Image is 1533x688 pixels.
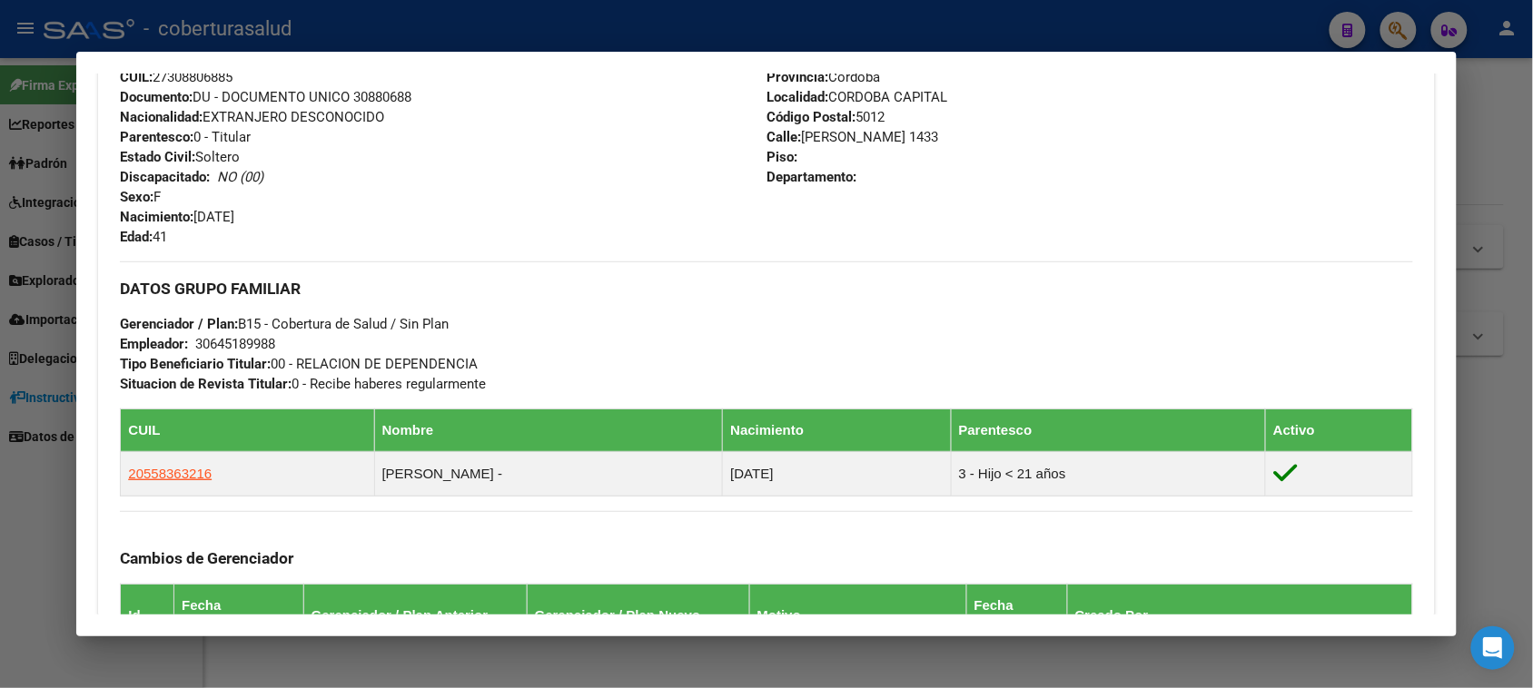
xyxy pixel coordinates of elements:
[120,149,195,165] strong: Estado Civil:
[217,169,263,185] i: NO (00)
[303,585,527,647] th: Gerenciador / Plan Anterior
[120,336,188,352] strong: Empleador:
[766,169,856,185] strong: Departamento:
[120,109,203,125] strong: Nacionalidad:
[120,169,210,185] strong: Discapacitado:
[766,129,938,145] span: [PERSON_NAME] 1433
[374,409,723,452] th: Nombre
[1266,409,1412,452] th: Activo
[766,89,828,105] strong: Localidad:
[766,149,797,165] strong: Piso:
[766,89,947,105] span: CORDOBA CAPITAL
[723,452,951,496] td: [DATE]
[374,452,723,496] td: [PERSON_NAME] -
[195,334,275,354] div: 30645189988
[120,279,1412,299] h3: DATOS GRUPO FAMILIAR
[120,548,1412,568] h3: Cambios de Gerenciador
[766,129,801,145] strong: Calle:
[120,89,411,105] span: DU - DOCUMENTO UNICO 30880688
[120,209,234,225] span: [DATE]
[120,356,271,372] strong: Tipo Beneficiario Titular:
[951,452,1266,496] td: 3 - Hijo < 21 años
[120,376,486,392] span: 0 - Recibe haberes regularmente
[120,189,161,205] span: F
[120,209,193,225] strong: Nacimiento:
[766,109,856,125] strong: Código Postal:
[121,585,174,647] th: Id
[766,109,885,125] span: 5012
[120,149,240,165] span: Soltero
[120,109,384,125] span: EXTRANJERO DESCONOCIDO
[174,585,304,647] th: Fecha Movimiento
[120,69,153,85] strong: CUIL:
[128,466,212,481] span: 20558363216
[120,356,478,372] span: 00 - RELACION DE DEPENDENCIA
[766,69,828,85] strong: Provincia:
[120,129,251,145] span: 0 - Titular
[120,129,193,145] strong: Parentesco:
[120,229,153,245] strong: Edad:
[1471,626,1515,670] div: Open Intercom Messenger
[527,585,749,647] th: Gerenciador / Plan Nuevo
[1067,585,1412,647] th: Creado Por
[121,409,374,452] th: CUIL
[120,229,167,245] span: 41
[120,376,292,392] strong: Situacion de Revista Titular:
[966,585,1067,647] th: Fecha Creado
[120,189,153,205] strong: Sexo:
[120,316,238,332] strong: Gerenciador / Plan:
[120,89,193,105] strong: Documento:
[951,409,1266,452] th: Parentesco
[749,585,966,647] th: Motivo
[766,69,880,85] span: Cordoba
[120,316,449,332] span: B15 - Cobertura de Salud / Sin Plan
[723,409,951,452] th: Nacimiento
[120,69,232,85] span: 27308806885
